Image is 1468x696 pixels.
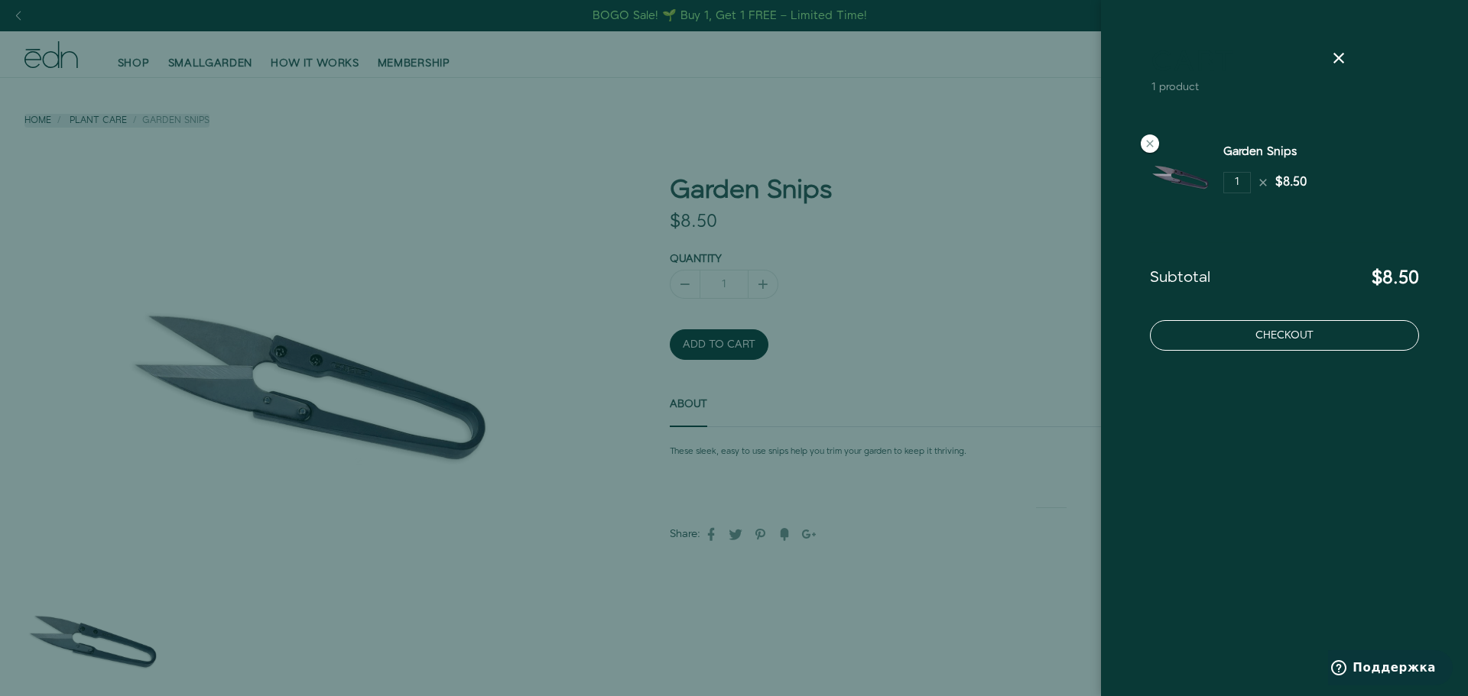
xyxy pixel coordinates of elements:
[1328,650,1453,688] iframe: Открывает виджет для поиска дополнительной информации
[1372,265,1419,291] span: $8.50
[1159,79,1199,95] span: product
[1275,174,1307,192] div: $8.50
[1150,320,1419,351] button: Checkout
[1150,144,1211,205] img: Garden Snips
[1223,144,1297,160] a: Garden Snips
[1151,79,1156,95] span: 1
[1150,269,1210,287] span: Subtotal
[1151,49,1236,76] a: Cart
